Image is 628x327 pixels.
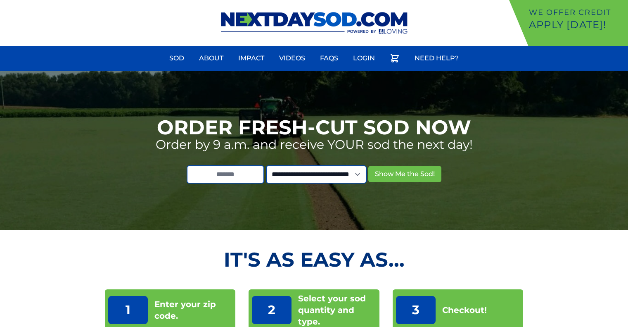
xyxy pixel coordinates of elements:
[252,296,291,324] p: 2
[396,296,436,324] p: 3
[368,166,441,182] button: Show Me the Sod!
[108,296,148,324] p: 1
[233,48,269,68] a: Impact
[315,48,343,68] a: FAQs
[529,18,625,31] p: Apply [DATE]!
[274,48,310,68] a: Videos
[410,48,464,68] a: Need Help?
[156,137,473,152] p: Order by 9 a.m. and receive YOUR sod the next day!
[164,48,189,68] a: Sod
[105,250,524,270] h2: It's as Easy As...
[442,304,487,316] p: Checkout!
[194,48,228,68] a: About
[348,48,380,68] a: Login
[157,117,471,137] h1: Order Fresh-Cut Sod Now
[529,7,625,18] p: We offer Credit
[154,298,232,322] p: Enter your zip code.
